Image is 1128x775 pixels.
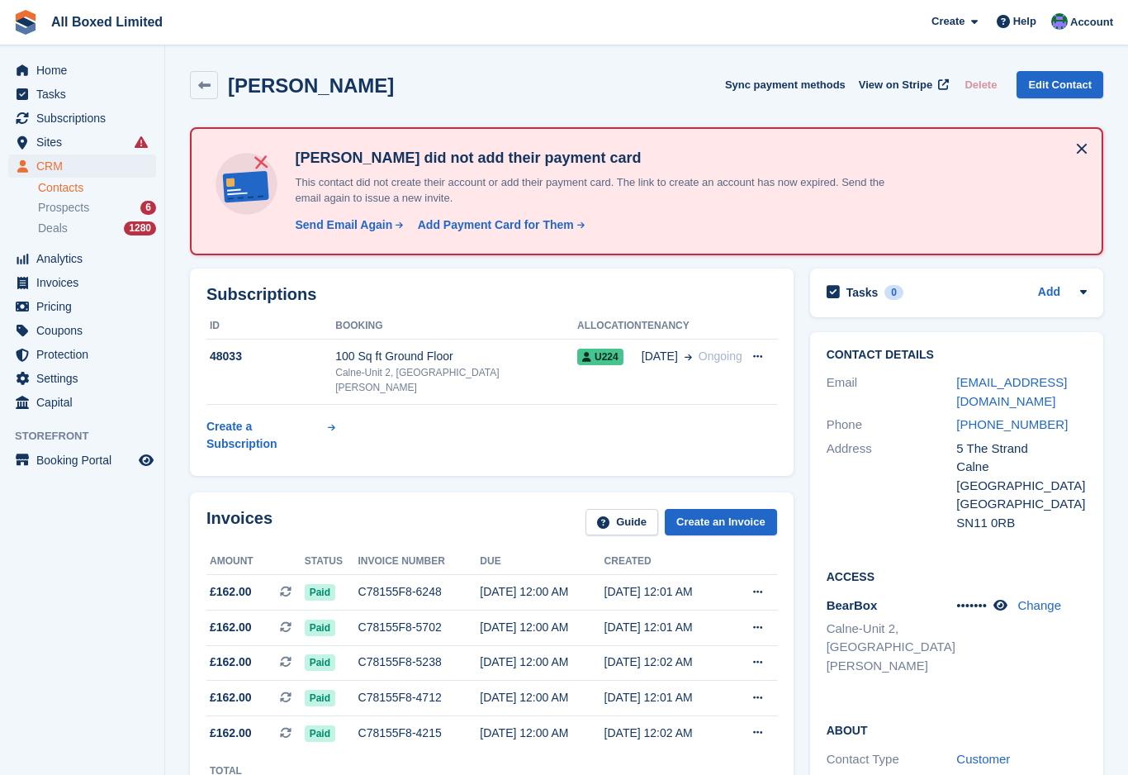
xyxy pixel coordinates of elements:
img: stora-icon-8386f47178a22dfd0bd8f6a31ec36ba5ce8667c1dd55bd0f319d3a0aa187defe.svg [13,10,38,35]
a: menu [8,131,156,154]
span: Coupons [36,319,135,342]
span: ••••••• [956,598,987,612]
th: ID [206,313,335,340]
a: menu [8,367,156,390]
a: menu [8,319,156,342]
div: Calne-Unit 2, [GEOGRAPHIC_DATA][PERSON_NAME] [335,365,577,395]
span: Protection [36,343,135,366]
div: 5 The Strand [956,440,1087,459]
div: Email [827,373,957,411]
a: Change [1017,598,1061,612]
th: Due [480,549,604,575]
span: Capital [36,391,135,414]
a: menu [8,391,156,414]
span: [DATE] [642,348,678,365]
div: 6 [140,201,156,215]
a: Create an Invoice [665,509,777,536]
th: Created [604,549,728,575]
span: Create [931,13,964,30]
div: [DATE] 12:02 AM [604,654,728,671]
a: menu [8,449,156,472]
div: [DATE] 12:01 AM [604,619,728,636]
a: [EMAIL_ADDRESS][DOMAIN_NAME] [956,375,1067,408]
a: Guide [585,509,658,536]
div: [GEOGRAPHIC_DATA] [956,495,1087,514]
span: £162.00 [210,689,252,706]
div: [DATE] 12:02 AM [604,725,728,742]
div: Contact Type [827,750,957,769]
div: C78155F8-4712 [358,689,481,706]
span: £162.00 [210,583,252,601]
span: Tasks [36,83,135,106]
div: 48033 [206,348,335,365]
span: Home [36,59,135,82]
img: no-card-linked-e7822e413c904bf8b177c4d89f31251c4716f9871600ec3ca5bfc59e148c83f4.svg [211,149,282,219]
div: C78155F8-5238 [358,654,481,671]
button: Sync payment methods [725,71,846,98]
a: menu [8,155,156,178]
th: Allocation [577,313,642,340]
a: [PHONE_NUMBER] [956,417,1068,431]
span: Sites [36,131,135,154]
a: Edit Contact [1017,71,1103,98]
div: C78155F8-5702 [358,619,481,636]
span: £162.00 [210,619,252,636]
a: menu [8,247,156,270]
span: Help [1013,13,1036,30]
span: Ongoing [699,349,742,363]
span: Settings [36,367,135,390]
span: Analytics [36,247,135,270]
a: Create a Subscription [206,411,335,459]
p: This contact did not create their account or add their payment card. The link to create an accoun... [288,174,908,207]
span: Paid [305,584,335,601]
a: View on Stripe [852,71,952,98]
div: Calne [956,458,1087,477]
button: Delete [958,71,1003,98]
div: C78155F8-6248 [358,583,481,601]
a: menu [8,107,156,130]
h2: [PERSON_NAME] [228,74,394,97]
a: menu [8,343,156,366]
span: BearBox [827,598,878,612]
span: Subscriptions [36,107,135,130]
div: Address [827,440,957,533]
div: [DATE] 12:00 AM [480,689,604,706]
span: U224 [577,349,623,365]
h4: [PERSON_NAME] did not add their payment card [288,149,908,168]
th: Booking [335,313,577,340]
div: [DATE] 12:01 AM [604,583,728,601]
a: All Boxed Limited [45,8,169,36]
div: Phone [827,416,957,435]
span: Paid [305,690,335,706]
div: 100 Sq ft Ground Floor [335,348,577,365]
div: [DATE] 12:00 AM [480,654,604,671]
div: [DATE] 12:00 AM [480,583,604,601]
span: Deals [38,221,68,236]
h2: Subscriptions [206,285,777,304]
span: Booking Portal [36,449,135,472]
a: Preview store [136,450,156,470]
div: [GEOGRAPHIC_DATA] [956,477,1087,496]
a: Deals 1280 [38,220,156,237]
span: £162.00 [210,654,252,671]
div: [DATE] 12:00 AM [480,725,604,742]
h2: Contact Details [827,349,1087,362]
div: Create a Subscription [206,418,325,453]
a: menu [8,83,156,106]
a: Add [1038,283,1060,302]
div: C78155F8-4215 [358,725,481,742]
div: SN11 0RB [956,514,1087,533]
span: Paid [305,725,335,742]
div: [DATE] 12:00 AM [480,619,604,636]
div: 0 [884,285,903,300]
div: Send Email Again [295,216,392,234]
span: Storefront [15,428,164,445]
span: £162.00 [210,725,252,742]
a: Prospects 6 [38,199,156,216]
span: Pricing [36,295,135,318]
h2: Invoices [206,509,273,536]
h2: About [827,721,1087,738]
h2: Access [827,568,1087,584]
a: menu [8,295,156,318]
span: Invoices [36,271,135,294]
